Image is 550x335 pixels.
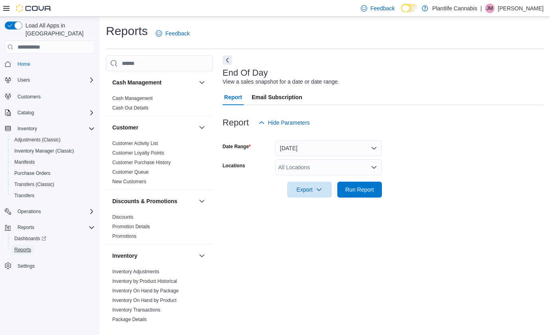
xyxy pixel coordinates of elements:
[498,4,544,13] p: [PERSON_NAME]
[112,298,176,303] a: Inventory On Hand by Product
[11,234,49,243] a: Dashboards
[11,168,54,178] a: Purchase Orders
[8,134,98,145] button: Adjustments (Classic)
[112,316,147,323] span: Package Details
[14,59,33,69] a: Home
[432,4,477,13] p: Plantlife Cannabis
[18,125,37,132] span: Inventory
[106,94,213,116] div: Cash Management
[11,135,64,145] a: Adjustments (Classic)
[11,135,95,145] span: Adjustments (Classic)
[112,150,164,156] span: Customer Loyalty Points
[337,182,382,198] button: Run Report
[485,4,495,13] div: Justin McIssac
[5,55,95,292] nav: Complex example
[223,55,232,65] button: Next
[292,182,327,198] span: Export
[14,124,95,133] span: Inventory
[11,191,95,200] span: Transfers
[112,269,159,274] a: Inventory Adjustments
[401,12,401,13] span: Dark Mode
[112,105,149,111] a: Cash Out Details
[287,182,332,198] button: Export
[106,23,148,39] h1: Reports
[112,233,137,239] a: Promotions
[165,29,190,37] span: Feedback
[14,223,95,232] span: Reports
[11,234,95,243] span: Dashboards
[401,4,418,12] input: Dark Mode
[18,110,34,116] span: Catalog
[2,90,98,102] button: Customers
[14,170,51,176] span: Purchase Orders
[14,207,44,216] button: Operations
[14,181,54,188] span: Transfers (Classic)
[112,224,150,229] a: Promotion Details
[112,288,179,294] span: Inventory On Hand by Package
[112,159,171,166] span: Customer Purchase History
[14,108,37,118] button: Catalog
[8,233,98,244] a: Dashboards
[487,4,493,13] span: JM
[14,108,95,118] span: Catalog
[11,146,77,156] a: Inventory Manager (Classic)
[480,4,482,13] p: |
[14,192,34,199] span: Transfers
[14,75,33,85] button: Users
[275,140,382,156] button: [DATE]
[112,140,158,147] span: Customer Activity List
[2,206,98,217] button: Operations
[11,157,38,167] a: Manifests
[16,4,52,12] img: Cova
[252,89,302,105] span: Email Subscription
[112,268,159,275] span: Inventory Adjustments
[14,124,40,133] button: Inventory
[18,263,35,269] span: Settings
[153,25,193,41] a: Feedback
[11,168,95,178] span: Purchase Orders
[197,251,207,261] button: Inventory
[112,214,133,220] span: Discounts
[255,115,313,131] button: Hide Parameters
[14,247,31,253] span: Reports
[112,252,137,260] h3: Inventory
[18,208,41,215] span: Operations
[14,261,38,271] a: Settings
[2,123,98,134] button: Inventory
[14,59,95,69] span: Home
[345,186,374,194] span: Run Report
[2,222,98,233] button: Reports
[14,159,35,165] span: Manifests
[112,278,177,284] span: Inventory by Product Historical
[112,197,177,205] h3: Discounts & Promotions
[268,119,310,127] span: Hide Parameters
[18,94,41,100] span: Customers
[223,68,268,78] h3: End Of Day
[14,207,95,216] span: Operations
[112,197,196,205] button: Discounts & Promotions
[8,157,98,168] button: Manifests
[112,78,162,86] h3: Cash Management
[223,143,251,150] label: Date Range
[18,224,34,231] span: Reports
[106,139,213,190] div: Customer
[112,297,176,304] span: Inventory On Hand by Product
[197,123,207,132] button: Customer
[358,0,398,16] a: Feedback
[14,261,95,271] span: Settings
[106,212,213,244] div: Discounts & Promotions
[112,141,158,146] a: Customer Activity List
[112,123,138,131] h3: Customer
[14,92,44,102] a: Customers
[11,191,37,200] a: Transfers
[112,179,146,184] a: New Customers
[14,91,95,101] span: Customers
[14,148,74,154] span: Inventory Manager (Classic)
[112,307,160,313] span: Inventory Transactions
[8,190,98,201] button: Transfers
[2,107,98,118] button: Catalog
[112,223,150,230] span: Promotion Details
[223,163,245,169] label: Locations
